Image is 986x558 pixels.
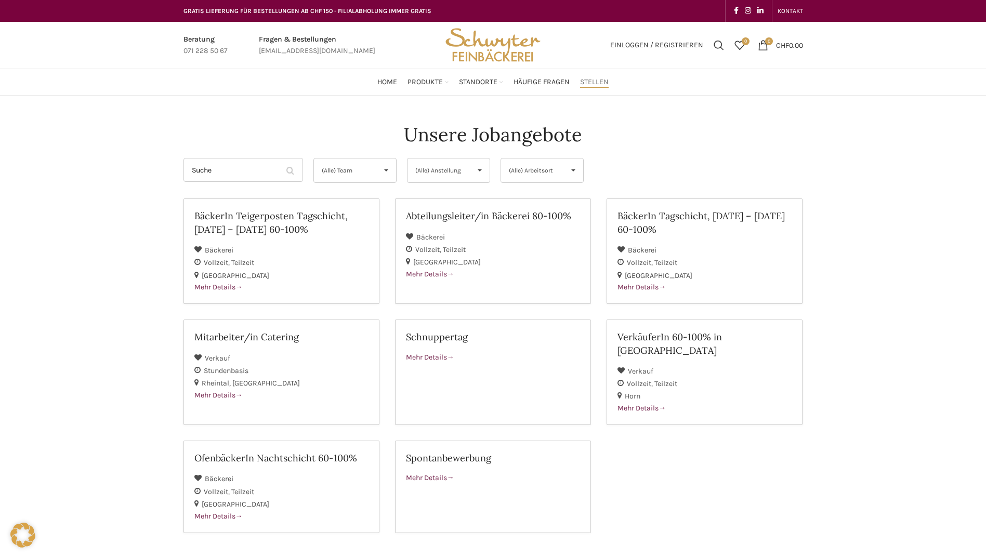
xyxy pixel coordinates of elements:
[404,122,582,148] h4: Unsere Jobangebote
[406,451,580,464] h2: Spontanbewerbung
[377,77,397,87] span: Home
[605,35,708,56] a: Einloggen / Registrieren
[742,37,750,45] span: 0
[443,245,466,254] span: Teilzeit
[231,258,254,267] span: Teilzeit
[205,246,233,255] span: Bäckerei
[395,198,591,304] a: Abteilungsleiter/in Bäckerei 80-100% Bäckerei Vollzeit Teilzeit [GEOGRAPHIC_DATA] Mehr Details
[607,198,803,304] a: BäckerIn Tagschicht, [DATE] – [DATE] 60-100% Bäckerei Vollzeit Teilzeit [GEOGRAPHIC_DATA] Mehr De...
[628,246,656,255] span: Bäckerei
[395,441,591,533] a: Spontanbewerbung Mehr Details
[406,209,580,222] h2: Abteilungsleiter/in Bäckerei 80-100%
[470,158,490,182] span: ▾
[610,42,703,49] span: Einloggen / Registrieren
[778,7,803,15] span: KONTAKT
[231,487,254,496] span: Teilzeit
[183,320,379,425] a: Mitarbeiter/in Catering Verkauf Stundenbasis Rheintal [GEOGRAPHIC_DATA] Mehr Details
[202,271,269,280] span: [GEOGRAPHIC_DATA]
[627,379,654,388] span: Vollzeit
[377,72,397,92] a: Home
[654,258,677,267] span: Teilzeit
[415,158,465,182] span: (Alle) Anstellung
[407,77,443,87] span: Produkte
[459,77,497,87] span: Standorte
[607,320,803,425] a: VerkäuferIn 60-100% in [GEOGRAPHIC_DATA] Verkauf Vollzeit Teilzeit Horn Mehr Details
[617,209,792,235] h2: BäckerIn Tagschicht, [DATE] – [DATE] 60-100%
[514,72,570,92] a: Häufige Fragen
[416,233,445,242] span: Bäckerei
[406,270,454,278] span: Mehr Details
[183,198,379,304] a: BäckerIn Teigerposten Tagschicht, [DATE] – [DATE] 60-100% Bäckerei Vollzeit Teilzeit [GEOGRAPHIC_...
[194,391,243,400] span: Mehr Details
[202,379,232,388] span: Rheintal
[194,330,369,343] h2: Mitarbeiter/in Catering
[765,37,773,45] span: 0
[183,34,228,57] a: Infobox link
[617,283,666,291] span: Mehr Details
[627,258,654,267] span: Vollzeit
[580,72,609,92] a: Stellen
[729,35,750,56] div: Meine Wunschliste
[395,320,591,425] a: Schnuppertag Mehr Details
[232,379,300,388] span: [GEOGRAPHIC_DATA]
[204,487,231,496] span: Vollzeit
[194,283,243,291] span: Mehr Details
[407,72,449,92] a: Produkte
[625,392,640,401] span: Horn
[413,258,481,267] span: [GEOGRAPHIC_DATA]
[442,40,544,49] a: Site logo
[617,330,792,356] h2: VerkäuferIn 60-100% in [GEOGRAPHIC_DATA]
[459,72,503,92] a: Standorte
[754,4,767,18] a: Linkedin social link
[628,367,653,376] span: Verkauf
[415,245,443,254] span: Vollzeit
[194,512,243,521] span: Mehr Details
[406,353,454,362] span: Mehr Details
[406,330,580,343] h2: Schnuppertag
[514,77,570,87] span: Häufige Fragen
[753,35,808,56] a: 0 CHF0.00
[776,41,789,49] span: CHF
[178,72,808,92] div: Main navigation
[194,209,369,235] h2: BäckerIn Teigerposten Tagschicht, [DATE] – [DATE] 60-100%
[625,271,692,280] span: [GEOGRAPHIC_DATA]
[194,451,369,464] h2: OfenbäckerIn Nachtschicht 60-100%
[442,22,544,69] img: Bäckerei Schwyter
[742,4,754,18] a: Instagram social link
[202,500,269,509] span: [GEOGRAPHIC_DATA]
[617,404,666,413] span: Mehr Details
[772,1,808,21] div: Secondary navigation
[183,158,303,182] input: Suche
[376,158,396,182] span: ▾
[205,474,233,483] span: Bäckerei
[322,158,371,182] span: (Alle) Team
[563,158,583,182] span: ▾
[708,35,729,56] a: Suchen
[509,158,558,182] span: (Alle) Arbeitsort
[731,4,742,18] a: Facebook social link
[183,7,431,15] span: GRATIS LIEFERUNG FÜR BESTELLUNGEN AB CHF 150 - FILIALABHOLUNG IMMER GRATIS
[776,41,803,49] bdi: 0.00
[204,366,248,375] span: Stundenbasis
[406,473,454,482] span: Mehr Details
[204,258,231,267] span: Vollzeit
[205,354,230,363] span: Verkauf
[183,441,379,533] a: OfenbäckerIn Nachtschicht 60-100% Bäckerei Vollzeit Teilzeit [GEOGRAPHIC_DATA] Mehr Details
[580,77,609,87] span: Stellen
[778,1,803,21] a: KONTAKT
[654,379,677,388] span: Teilzeit
[259,34,375,57] a: Infobox link
[729,35,750,56] a: 0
